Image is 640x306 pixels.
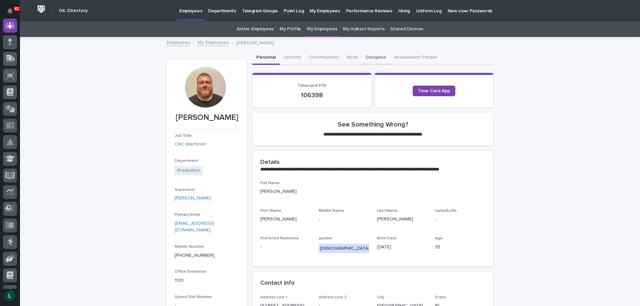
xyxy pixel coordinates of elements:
[338,121,408,129] h2: See Something Wrong?
[260,244,311,251] p: -
[260,188,485,195] p: [PERSON_NAME]
[418,89,450,93] span: Time Card App
[260,91,363,99] p: 106398
[435,295,446,299] span: State
[260,209,281,213] span: First Name
[175,113,239,123] p: [PERSON_NAME]
[3,4,17,18] button: Notifications
[175,188,195,192] span: Supervisor
[343,21,384,37] a: My Indirect Reports
[177,167,200,174] a: Production
[413,86,455,96] a: Time Card App
[377,236,397,240] span: Birth Date
[198,38,229,46] a: My Employees
[280,51,305,65] button: Uniform
[260,216,311,223] p: [PERSON_NAME]
[175,277,239,284] p: 1120
[167,38,190,46] a: Employees
[237,21,274,37] a: Active Employees
[3,289,17,303] button: users-avatar
[319,236,332,240] span: gender
[260,236,299,240] span: Preferred Nickname
[260,295,287,299] span: Address Line 1
[280,21,301,37] a: My Profile
[377,295,384,299] span: City
[343,51,362,65] button: Work
[297,83,326,88] span: Timecard PIN
[175,221,214,233] a: [EMAIL_ADDRESS][DOMAIN_NAME]
[319,209,344,213] span: Middle Name
[260,280,295,287] h2: Contact Info
[236,39,274,46] p: [PERSON_NAME]
[377,216,427,223] p: [PERSON_NAME]
[319,295,347,299] span: Address Line 2
[362,51,390,65] button: Discipline
[377,209,398,213] span: Last Name
[175,245,204,249] span: Mobile Number
[175,159,198,163] span: Department
[175,270,206,274] span: Office Extension
[175,141,206,148] a: CNC Machinist
[35,3,47,15] img: Workspace Logo
[305,51,343,65] button: Certifications
[435,216,485,223] p: -
[260,159,280,166] h2: Details
[260,181,280,185] span: Full Name
[319,216,369,223] p: -
[435,244,485,251] p: 35
[59,8,88,14] h2: 04. Directory
[175,134,192,138] span: Job Title
[175,195,211,202] a: [PERSON_NAME]
[175,295,212,299] span: Speed Dial Number
[377,244,427,251] p: [DATE]
[390,21,423,37] a: Shared Devices
[252,51,280,65] button: Personal
[390,51,441,65] button: Assessment Plaque
[319,244,371,253] div: [DEMOGRAPHIC_DATA]
[175,253,214,258] a: [PHONE_NUMBER]
[307,21,337,37] a: My Employees
[435,209,457,213] span: nameSuffix
[175,213,200,217] span: Primary Email
[8,8,17,19] div: Notifications41
[435,236,443,240] span: Age
[15,6,19,11] p: 41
